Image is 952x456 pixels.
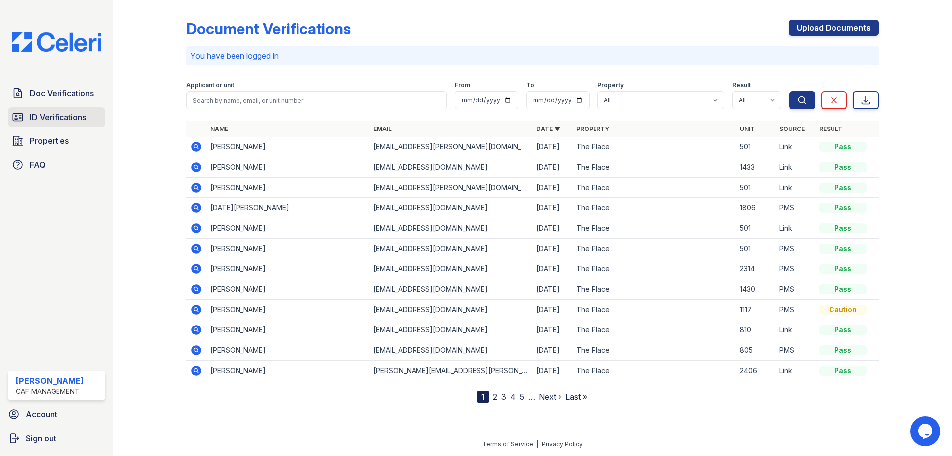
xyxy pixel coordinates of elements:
[819,125,842,132] a: Result
[572,279,735,300] td: The Place
[775,279,815,300] td: PMS
[572,320,735,340] td: The Place
[533,259,572,279] td: [DATE]
[775,218,815,239] td: Link
[533,340,572,361] td: [DATE]
[510,392,516,402] a: 4
[736,218,775,239] td: 501
[206,137,369,157] td: [PERSON_NAME]
[736,320,775,340] td: 810
[30,135,69,147] span: Properties
[8,107,105,127] a: ID Verifications
[732,81,751,89] label: Result
[533,178,572,198] td: [DATE]
[369,300,533,320] td: [EMAIL_ADDRESS][DOMAIN_NAME]
[373,125,392,132] a: Email
[736,279,775,300] td: 1430
[819,203,867,213] div: Pass
[572,178,735,198] td: The Place
[819,345,867,355] div: Pass
[775,157,815,178] td: Link
[789,20,879,36] a: Upload Documents
[369,320,533,340] td: [EMAIL_ADDRESS][DOMAIN_NAME]
[572,137,735,157] td: The Place
[8,155,105,175] a: FAQ
[740,125,755,132] a: Unit
[572,239,735,259] td: The Place
[482,440,533,448] a: Terms of Service
[736,361,775,381] td: 2406
[4,428,109,448] button: Sign out
[572,300,735,320] td: The Place
[536,125,560,132] a: Date ▼
[819,325,867,335] div: Pass
[736,157,775,178] td: 1433
[779,125,805,132] a: Source
[819,264,867,274] div: Pass
[576,125,609,132] a: Property
[206,259,369,279] td: [PERSON_NAME]
[4,404,109,424] a: Account
[775,361,815,381] td: Link
[775,320,815,340] td: Link
[369,137,533,157] td: [EMAIL_ADDRESS][PERSON_NAME][DOMAIN_NAME]
[775,137,815,157] td: Link
[206,239,369,259] td: [PERSON_NAME]
[819,162,867,172] div: Pass
[369,279,533,300] td: [EMAIL_ADDRESS][DOMAIN_NAME]
[477,391,489,403] div: 1
[369,239,533,259] td: [EMAIL_ADDRESS][DOMAIN_NAME]
[542,440,583,448] a: Privacy Policy
[572,259,735,279] td: The Place
[736,178,775,198] td: 501
[539,392,561,402] a: Next ›
[455,81,470,89] label: From
[206,178,369,198] td: [PERSON_NAME]
[533,300,572,320] td: [DATE]
[190,50,875,62] p: You have been logged in
[533,157,572,178] td: [DATE]
[819,142,867,152] div: Pass
[493,392,497,402] a: 2
[501,392,506,402] a: 3
[16,387,84,396] div: CAF Management
[4,32,109,52] img: CE_Logo_Blue-a8612792a0a2168367f1c8372b55b34899dd931a85d93a1a3d3e32e68fde9ad4.png
[369,198,533,218] td: [EMAIL_ADDRESS][DOMAIN_NAME]
[736,300,775,320] td: 1117
[533,320,572,340] td: [DATE]
[533,361,572,381] td: [DATE]
[8,83,105,103] a: Doc Verifications
[819,183,867,193] div: Pass
[572,198,735,218] td: The Place
[536,440,538,448] div: |
[736,340,775,361] td: 805
[526,81,534,89] label: To
[210,125,228,132] a: Name
[26,432,56,444] span: Sign out
[819,244,867,254] div: Pass
[775,239,815,259] td: PMS
[775,340,815,361] td: PMS
[736,198,775,218] td: 1806
[565,392,587,402] a: Last »
[533,137,572,157] td: [DATE]
[597,81,624,89] label: Property
[30,111,86,123] span: ID Verifications
[206,320,369,340] td: [PERSON_NAME]
[775,259,815,279] td: PMS
[910,416,942,446] iframe: chat widget
[775,300,815,320] td: PMS
[533,239,572,259] td: [DATE]
[186,91,447,109] input: Search by name, email, or unit number
[533,198,572,218] td: [DATE]
[30,87,94,99] span: Doc Verifications
[30,159,46,171] span: FAQ
[736,239,775,259] td: 501
[186,81,234,89] label: Applicant or unit
[533,279,572,300] td: [DATE]
[572,361,735,381] td: The Place
[206,218,369,239] td: [PERSON_NAME]
[186,20,351,38] div: Document Verifications
[8,131,105,151] a: Properties
[369,157,533,178] td: [EMAIL_ADDRESS][DOMAIN_NAME]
